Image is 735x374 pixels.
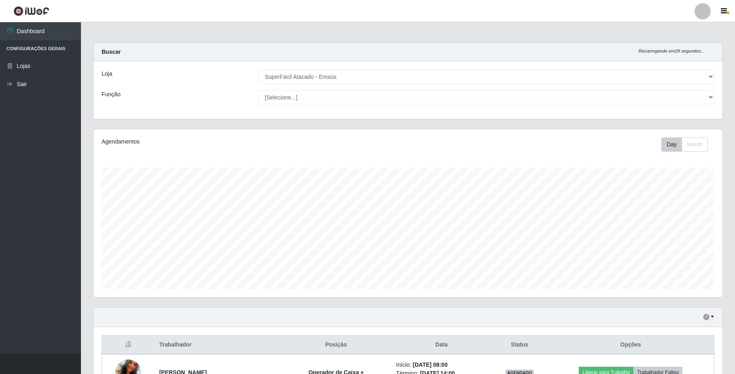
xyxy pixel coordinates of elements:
[661,137,682,152] button: Day
[492,336,547,355] th: Status
[102,90,121,99] label: Função
[154,336,281,355] th: Trabalhador
[661,137,708,152] div: First group
[281,336,391,355] th: Posição
[639,49,705,53] i: Recarregando em 29 segundos...
[102,137,350,146] div: Agendamentos
[391,336,492,355] th: Data
[102,70,112,78] label: Loja
[661,137,714,152] div: Toolbar with button groups
[13,6,49,16] img: CoreUI Logo
[102,49,121,55] strong: Buscar
[413,361,448,368] time: [DATE] 08:00
[682,137,708,152] button: Month
[396,361,487,369] li: Início:
[547,336,714,355] th: Opções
